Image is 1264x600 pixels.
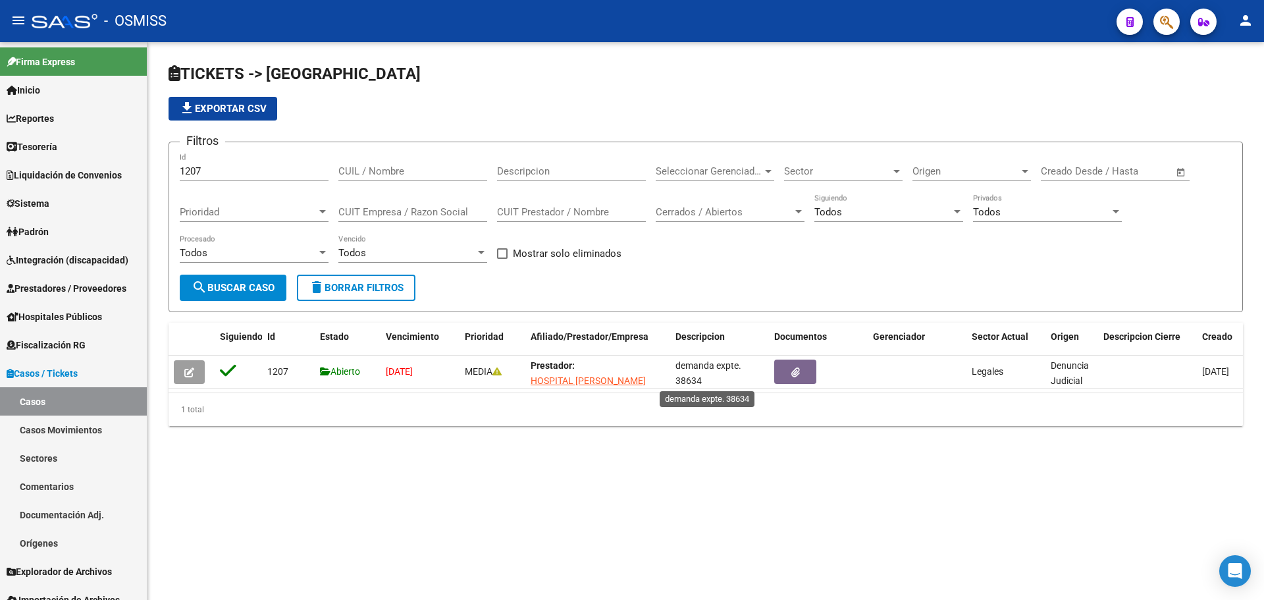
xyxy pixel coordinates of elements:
[531,375,646,386] span: HOSPITAL [PERSON_NAME]
[784,165,891,177] span: Sector
[1045,323,1098,366] datatable-header-cell: Origen
[320,366,360,377] span: Abierto
[973,206,1001,218] span: Todos
[1174,165,1189,180] button: Open calendar
[972,331,1028,342] span: Sector Actual
[315,323,381,366] datatable-header-cell: Estado
[656,206,793,218] span: Cerrados / Abiertos
[338,247,366,259] span: Todos
[215,323,262,366] datatable-header-cell: Siguiendo
[180,132,225,150] h3: Filtros
[1219,555,1251,587] div: Open Intercom Messenger
[656,165,762,177] span: Seleccionar Gerenciador
[320,331,349,342] span: Estado
[1106,165,1170,177] input: Fecha fin
[180,275,286,301] button: Buscar Caso
[7,253,128,267] span: Integración (discapacidad)
[7,338,86,352] span: Fiscalización RG
[104,7,167,36] span: - OSMISS
[1098,323,1197,366] datatable-header-cell: Descripcion Cierre
[769,323,868,366] datatable-header-cell: Documentos
[169,65,421,83] span: TICKETS -> [GEOGRAPHIC_DATA]
[180,206,317,218] span: Prioridad
[1103,331,1180,342] span: Descripcion Cierre
[972,366,1003,377] span: Legales
[1041,165,1094,177] input: Fecha inicio
[267,366,288,377] span: 1207
[7,111,54,126] span: Reportes
[7,310,102,324] span: Hospitales Públicos
[675,331,725,342] span: Descripcion
[180,247,207,259] span: Todos
[525,323,670,366] datatable-header-cell: Afiliado/Prestador/Empresa
[220,331,263,342] span: Siguiendo
[7,168,122,182] span: Liquidación de Convenios
[1051,331,1079,342] span: Origen
[465,366,502,377] span: MEDIA
[7,366,78,381] span: Casos / Tickets
[267,331,275,342] span: Id
[11,13,26,28] mat-icon: menu
[1238,13,1253,28] mat-icon: person
[1202,331,1232,342] span: Creado
[7,281,126,296] span: Prestadores / Proveedores
[912,165,1019,177] span: Origen
[179,103,267,115] span: Exportar CSV
[513,246,621,261] span: Mostrar solo eliminados
[386,366,413,377] span: [DATE]
[169,97,277,121] button: Exportar CSV
[309,279,325,295] mat-icon: delete
[1051,360,1089,386] span: Denuncia Judicial
[1202,366,1229,377] span: [DATE]
[531,331,648,342] span: Afiliado/Prestador/Empresa
[7,564,112,579] span: Explorador de Archivos
[381,323,460,366] datatable-header-cell: Vencimiento
[7,83,40,97] span: Inicio
[169,393,1243,426] div: 1 total
[531,360,575,371] strong: Prestador:
[774,331,827,342] span: Documentos
[179,100,195,116] mat-icon: file_download
[192,282,275,294] span: Buscar Caso
[309,282,404,294] span: Borrar Filtros
[192,279,207,295] mat-icon: search
[7,140,57,154] span: Tesorería
[460,323,525,366] datatable-header-cell: Prioridad
[386,331,439,342] span: Vencimiento
[675,360,741,386] span: demanda expte. 38634
[297,275,415,301] button: Borrar Filtros
[873,331,925,342] span: Gerenciador
[814,206,842,218] span: Todos
[465,331,504,342] span: Prioridad
[262,323,315,366] datatable-header-cell: Id
[868,323,966,366] datatable-header-cell: Gerenciador
[966,323,1045,366] datatable-header-cell: Sector Actual
[670,323,769,366] datatable-header-cell: Descripcion
[7,55,75,69] span: Firma Express
[7,225,49,239] span: Padrón
[7,196,49,211] span: Sistema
